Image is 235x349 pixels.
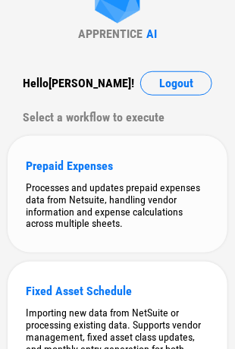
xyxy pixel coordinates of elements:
[26,285,209,299] div: Fixed Asset Schedule
[23,105,212,130] div: Select a workflow to execute
[78,27,143,41] div: APPRENTICE
[146,27,157,41] div: AI
[26,159,209,173] div: Prepaid Expenses
[26,181,209,230] div: Processes and updates prepaid expenses data from Netsuite, handling vendor information and expens...
[140,71,212,96] button: Logout
[159,77,193,90] span: Logout
[23,71,134,96] div: Hello [PERSON_NAME] !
